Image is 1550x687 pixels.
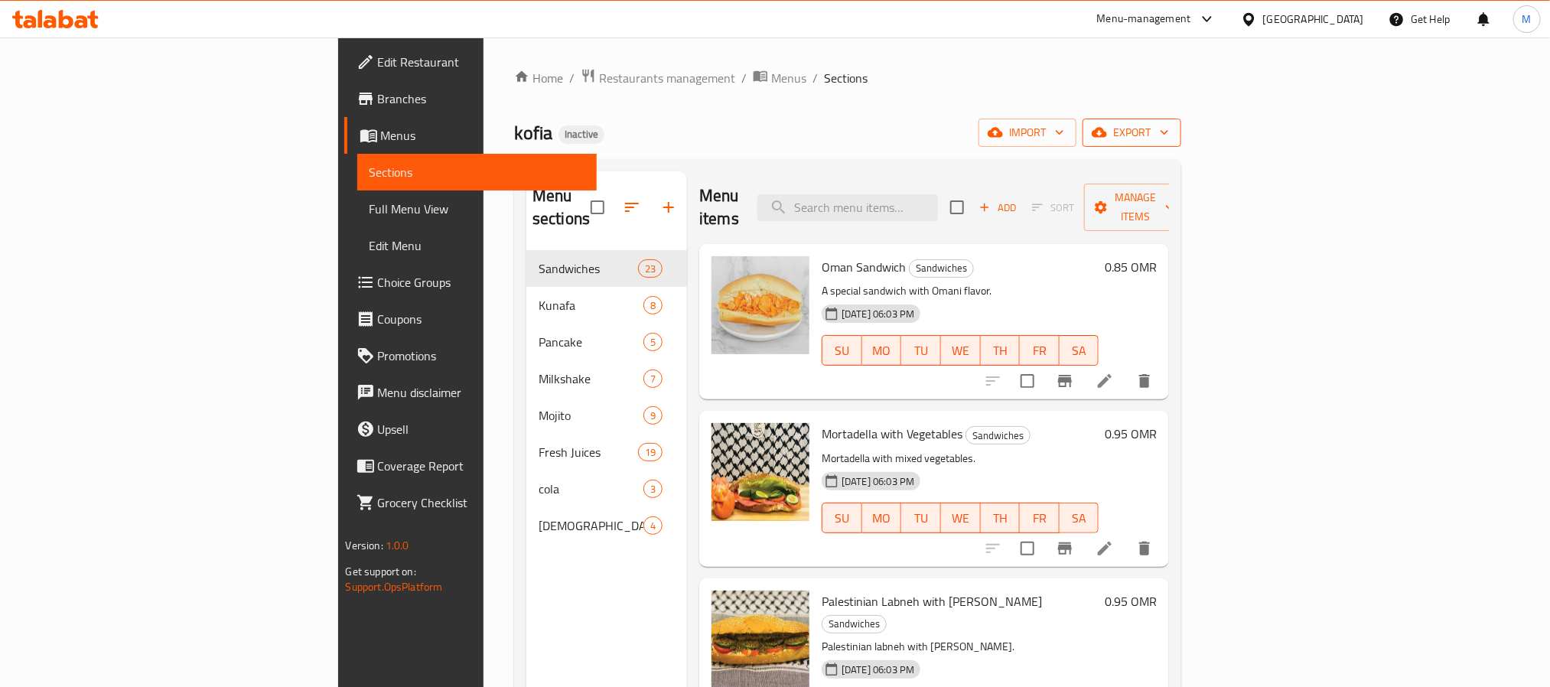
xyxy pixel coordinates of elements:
[835,663,920,677] span: [DATE] 06:03 PM
[344,484,597,521] a: Grocery Checklist
[526,470,687,507] div: cola3
[1096,539,1114,558] a: Edit menu item
[344,337,597,374] a: Promotions
[357,190,597,227] a: Full Menu View
[1084,184,1187,231] button: Manage items
[699,184,739,230] h2: Menu items
[526,244,687,550] nav: Menu sections
[344,448,597,484] a: Coverage Report
[643,333,663,351] div: items
[829,340,856,362] span: SU
[1126,530,1163,567] button: delete
[526,434,687,470] div: Fresh Juices19
[1026,340,1053,362] span: FR
[947,340,975,362] span: WE
[526,397,687,434] div: Mojito9
[644,519,662,533] span: 4
[638,259,663,278] div: items
[741,69,747,87] li: /
[977,199,1018,217] span: Add
[526,250,687,287] div: Sandwiches23
[650,189,687,226] button: Add section
[965,426,1031,444] div: Sandwiches
[344,264,597,301] a: Choice Groups
[381,126,585,145] span: Menus
[812,69,818,87] li: /
[822,282,1099,301] p: A special sandwich with Omani flavor.
[344,411,597,448] a: Upsell
[1263,11,1364,28] div: [GEOGRAPHIC_DATA]
[539,406,643,425] div: Mojito
[539,443,638,461] div: Fresh Juices
[639,445,662,460] span: 19
[1096,372,1114,390] a: Edit menu item
[1097,10,1191,28] div: Menu-management
[370,200,585,218] span: Full Menu View
[1047,530,1083,567] button: Branch-specific-item
[973,196,1022,220] button: Add
[346,562,416,581] span: Get support on:
[835,307,920,321] span: [DATE] 06:03 PM
[966,427,1030,444] span: Sandwiches
[822,615,887,633] div: Sandwiches
[378,310,585,328] span: Coupons
[987,507,1014,529] span: TH
[835,474,920,489] span: [DATE] 06:03 PM
[514,68,1181,88] nav: breadcrumb
[991,123,1064,142] span: import
[1011,532,1044,565] span: Select to update
[1105,256,1157,278] h6: 0.85 OMR
[822,615,886,633] span: Sandwiches
[639,262,662,276] span: 23
[909,259,974,278] div: Sandwiches
[370,236,585,255] span: Edit Menu
[822,503,862,533] button: SU
[1083,119,1181,147] button: export
[822,637,1099,656] p: Palestinian labneh with [PERSON_NAME].
[1011,365,1044,397] span: Select to update
[643,296,663,314] div: items
[539,296,643,314] span: Kunafa
[1020,335,1060,366] button: FR
[378,457,585,475] span: Coverage Report
[357,154,597,190] a: Sections
[981,335,1021,366] button: TH
[346,577,443,597] a: Support.OpsPlatform
[1066,507,1093,529] span: SA
[644,482,662,497] span: 3
[757,194,938,221] input: search
[386,536,409,555] span: 1.0.0
[862,335,902,366] button: MO
[344,374,597,411] a: Menu disclaimer
[941,503,981,533] button: WE
[344,44,597,80] a: Edit Restaurant
[539,333,643,351] span: Pancake
[941,191,973,223] span: Select section
[539,370,643,388] span: Milkshake
[979,119,1076,147] button: import
[981,503,1021,533] button: TH
[1020,503,1060,533] button: FR
[378,383,585,402] span: Menu disclaimer
[539,516,643,535] div: Iftar
[539,259,638,278] span: Sandwiches
[1026,507,1053,529] span: FR
[941,335,981,366] button: WE
[1095,123,1169,142] span: export
[901,503,941,533] button: TU
[1047,363,1083,399] button: Branch-specific-item
[824,69,868,87] span: Sections
[539,480,643,498] span: cola
[1066,340,1093,362] span: SA
[643,370,663,388] div: items
[822,422,962,445] span: Mortadella with Vegetables
[771,69,806,87] span: Menus
[868,340,896,362] span: MO
[357,227,597,264] a: Edit Menu
[910,259,973,277] span: Sandwiches
[643,480,663,498] div: items
[1105,423,1157,444] h6: 0.95 OMR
